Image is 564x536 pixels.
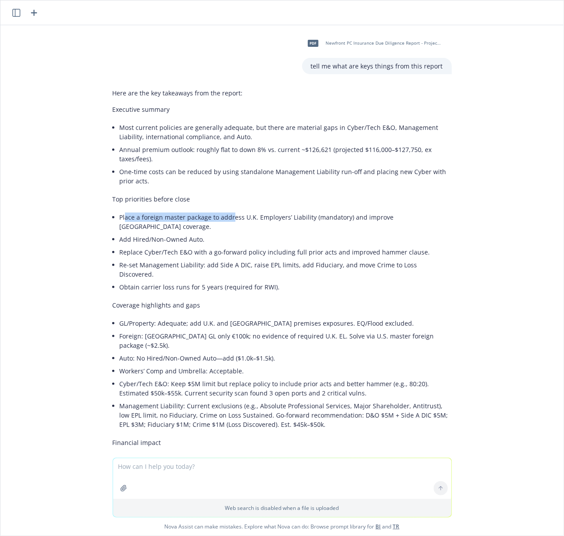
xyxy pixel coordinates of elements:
li: Auto: No Hired/Non-Owned Auto—add ($1.0k–$1.5k). [120,352,452,365]
p: Coverage highlights and gaps [113,300,452,310]
li: Replace Cyber/Tech E&O with a go-forward policy including full prior acts and improved hammer cla... [120,246,452,258]
div: pdfNewfront PC Insurance Due Diligence Report - Project Cronus [DATE].pdf [302,32,443,54]
p: Financial impact [113,438,452,447]
li: Annual premium outlook: roughly flat to down 8% vs. current ~$126,621 (projected $116,000–$127,75... [120,143,452,165]
li: GL/Property: Adequate; add U.K. and [GEOGRAPHIC_DATA] premises exposures. EQ/Flood excluded. [120,317,452,330]
a: TR [393,523,400,530]
a: BI [376,523,381,530]
li: Foreign: [GEOGRAPHIC_DATA] GL only €100k; no evidence of required U.K. EL. Solve via U.S. master ... [120,330,452,352]
span: Nova Assist can make mistakes. Explore what Nova can do: Browse prompt library for and [4,517,560,536]
p: Web search is disabled when a file is uploaded [118,504,446,512]
span: Newfront PC Insurance Due Diligence Report - Project Cronus [DATE].pdf [326,40,442,46]
p: tell me what are keys things from this report [311,61,443,71]
li: Place a foreign master package to address U.K. Employers’ Liability (mandatory) and improve [GEOG... [120,211,452,233]
p: Top priorities before close [113,194,452,204]
li: Workers’ Comp and Umbrella: Acceptable. [120,365,452,377]
li: Add Hired/Non-Owned Auto. [120,233,452,246]
li: Go-forward annual premium: $116k–$127.75k (–8% to +1% vs. current), excluding taxes/fees. [120,454,452,467]
p: Here are the key takeaways from the report: [113,88,452,98]
span: pdf [308,40,318,46]
li: One-time costs can be reduced by using standalone Management Liability run-off and placing new Cy... [120,165,452,187]
li: Most current policies are generally adequate, but there are material gaps in Cyber/Tech E&O, Mana... [120,121,452,143]
li: Obtain carrier loss runs for 5 years (required for RWI). [120,281,452,293]
li: Cyber/Tech E&O: Keep $5M limit but replace policy to include prior acts and better hammer (e.g., ... [120,377,452,399]
p: Executive summary [113,105,452,114]
li: Management Liability: Current exclusions (e.g., Absolute Professional Services, Major Shareholder... [120,399,452,431]
li: Re-set Management Liability: add Side A DIC, raise EPL limits, add Fiduciary, and move Crime to L... [120,258,452,281]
